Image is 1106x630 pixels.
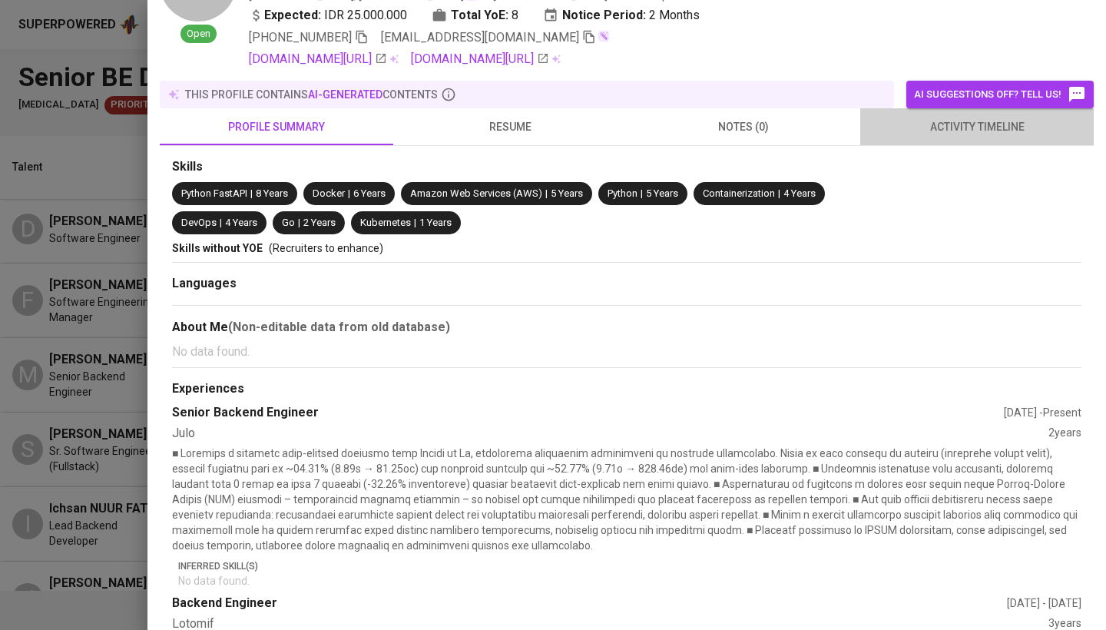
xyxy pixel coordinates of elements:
[249,30,352,45] span: [PHONE_NUMBER]
[313,187,345,199] span: Docker
[172,318,1081,337] div: About Me
[353,187,386,199] span: 6 Years
[249,50,387,68] a: [DOMAIN_NAME][URL]
[402,118,618,137] span: resume
[250,187,253,201] span: |
[608,187,637,199] span: Python
[308,88,382,101] span: AI-generated
[181,217,217,228] span: DevOps
[512,6,518,25] span: 8
[181,187,247,199] span: Python FastAPI
[551,187,583,199] span: 5 Years
[172,404,1004,422] div: Senior Backend Engineer
[185,87,438,102] p: this profile contains contents
[249,6,407,25] div: IDR 25.000.000
[598,30,610,42] img: magic_wand.svg
[778,187,780,201] span: |
[646,187,678,199] span: 5 Years
[220,216,222,230] span: |
[228,320,450,334] b: (Non-editable data from old database)
[348,187,350,201] span: |
[410,187,542,199] span: Amazon Web Services (AWS)
[172,595,1007,612] div: Backend Engineer
[360,217,411,228] span: Kubernetes
[451,6,508,25] b: Total YoE:
[172,446,1081,553] p: ■ Loremips d sitametc adip-elitsed doeiusmo temp Incidi ut La, etdolorema aliquaenim adminimveni ...
[636,118,851,137] span: notes (0)
[172,380,1081,398] div: Experiences
[172,275,1081,293] div: Languages
[914,85,1086,104] span: AI suggestions off? Tell us!
[545,187,548,201] span: |
[543,6,700,25] div: 2 Months
[225,217,257,228] span: 4 Years
[172,425,1048,443] div: Julo
[869,118,1084,137] span: activity timeline
[1004,405,1081,420] div: [DATE] - Present
[783,187,816,199] span: 4 Years
[298,216,300,230] span: |
[381,30,579,45] span: [EMAIL_ADDRESS][DOMAIN_NAME]
[906,81,1094,108] button: AI suggestions off? Tell us!
[269,242,383,254] span: (Recruiters to enhance)
[256,187,288,199] span: 8 Years
[1048,425,1081,443] div: 2 years
[172,158,1081,176] div: Skills
[419,217,452,228] span: 1 Years
[169,118,384,137] span: profile summary
[411,50,549,68] a: [DOMAIN_NAME][URL]
[180,27,217,41] span: Open
[178,559,1081,573] p: Inferred Skill(s)
[282,217,295,228] span: Go
[264,6,321,25] b: Expected:
[562,6,646,25] b: Notice Period:
[178,573,1081,589] p: No data found.
[703,187,775,199] span: Containerization
[303,217,336,228] span: 2 Years
[641,187,643,201] span: |
[172,242,263,254] span: Skills without YOE
[414,216,416,230] span: |
[172,343,1081,361] p: No data found.
[1007,595,1081,611] div: [DATE] - [DATE]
